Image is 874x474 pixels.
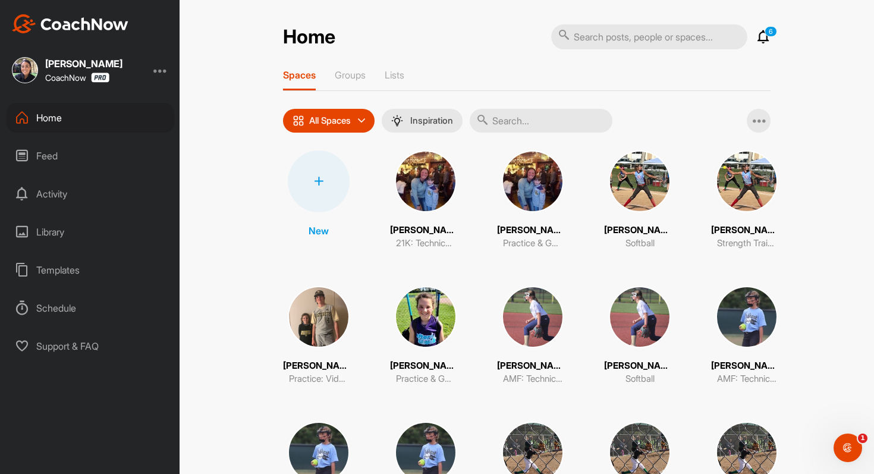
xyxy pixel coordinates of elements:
div: CoachNow [45,73,109,83]
input: Search... [470,109,612,133]
a: [PERSON_NAME]Practice & Games [390,286,461,386]
a: [PERSON_NAME]AMF: Technical Feedback & Plan [497,286,568,386]
iframe: Intercom live chat [834,434,862,462]
img: square_dbdbdbd5f4ee1ae3e7ae25be68b8e8be.jpg [12,57,38,83]
p: [PERSON_NAME] [711,224,782,237]
div: Activity [7,179,174,209]
img: CoachNow [12,14,128,33]
img: menuIcon [391,115,403,127]
p: [PERSON_NAME] [711,359,782,373]
a: [PERSON_NAME]Softball [604,150,675,250]
a: [PERSON_NAME]Practice: Videos, Reflection, Progress Reports [283,286,354,386]
div: [PERSON_NAME] [45,59,122,68]
p: AMF: Technical Feedback & Plans [717,372,776,386]
img: square_7bb9a04fddb7b2bf974bd5db0a474574.jpg [716,286,778,348]
p: AMF: Technical Feedback & Plan [503,372,562,386]
img: square_9a19e38f77584d505feee4c632427ba7.jpg [502,150,564,212]
p: 6 [765,26,777,37]
div: Schedule [7,293,174,323]
p: 21K: Technical Feedback & Plan [396,237,455,250]
div: Home [7,103,174,133]
span: 1 [858,434,867,443]
p: New [309,224,329,238]
p: [PERSON_NAME] [283,359,354,373]
p: Strength Training [717,237,776,250]
div: Support & FAQ [7,331,174,361]
a: [PERSON_NAME]AMF: Technical Feedback & Plans [711,286,782,386]
p: Spaces [283,69,316,81]
div: Templates [7,255,174,285]
img: square_60696c7d08f65547a01145addf5a0e17.jpg [716,150,778,212]
div: Feed [7,141,174,171]
img: icon [293,115,304,127]
a: [PERSON_NAME]21K: Technical Feedback & Plan [390,150,461,250]
p: Practice & Games [396,372,455,386]
p: [PERSON_NAME] [390,224,461,237]
input: Search posts, people or spaces... [551,24,747,49]
p: Softball [625,372,655,386]
img: square_8a76e57a80cdc8146a82b114ddee360c.jpg [502,286,564,348]
p: Softball [625,237,655,250]
p: [PERSON_NAME] [604,359,675,373]
p: Lists [385,69,404,81]
img: square_548733668bca60c4daa08e8df6dd9692.jpg [395,286,457,348]
p: Groups [335,69,366,81]
p: [PERSON_NAME] [390,359,461,373]
p: Practice: Videos, Reflection, Progress Reports [289,372,348,386]
div: Library [7,217,174,247]
p: [PERSON_NAME] [604,224,675,237]
img: square_9a19e38f77584d505feee4c632427ba7.jpg [395,150,457,212]
p: [PERSON_NAME] [497,224,568,237]
img: square_8a76e57a80cdc8146a82b114ddee360c.jpg [609,286,671,348]
h2: Home [283,26,335,49]
p: Practice & Games [503,237,562,250]
img: square_60696c7d08f65547a01145addf5a0e17.jpg [609,150,671,212]
p: [PERSON_NAME] [497,359,568,373]
img: CoachNow Pro [91,73,109,83]
a: [PERSON_NAME]Practice & Games [497,150,568,250]
p: Inspiration [410,116,453,125]
a: [PERSON_NAME]Strength Training [711,150,782,250]
a: [PERSON_NAME]Softball [604,286,675,386]
p: All Spaces [309,116,351,125]
img: square_b835505dc3ba31e3af1ffed922544da7.jpg [288,286,350,348]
